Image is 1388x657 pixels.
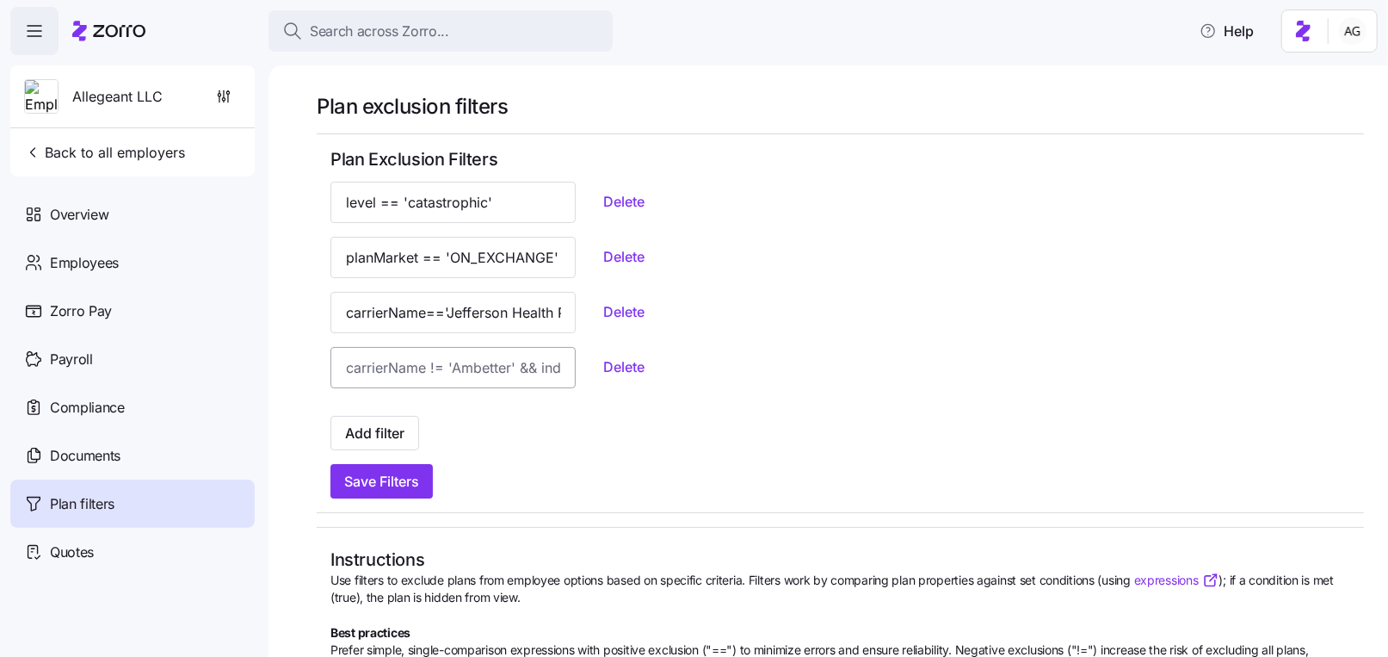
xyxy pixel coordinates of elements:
[17,135,192,170] button: Back to all employers
[10,480,255,528] a: Plan filters
[317,93,1364,120] h1: Plan exclusion filters
[10,287,255,335] a: Zorro Pay
[50,542,94,563] span: Quotes
[603,191,645,212] span: Delete
[310,21,449,42] span: Search across Zorro...
[1134,572,1219,589] a: expressions
[10,528,255,576] a: Quotes
[50,493,114,515] span: Plan filters
[24,142,185,163] span: Back to all employers
[1186,14,1268,48] button: Help
[50,204,108,226] span: Overview
[330,347,576,388] input: carrierName != 'Ambetter' && individualMedicalDeductible|parseIdeonMedicalProperty > 1500
[50,252,119,274] span: Employees
[25,80,58,115] img: Employer logo
[10,431,255,480] a: Documents
[603,301,645,322] span: Delete
[330,148,1350,171] h2: Plan Exclusion Filters
[50,397,125,418] span: Compliance
[268,10,613,52] button: Search across Zorro...
[72,86,163,108] span: Allegeant LLC
[589,296,658,327] button: Delete
[10,383,255,431] a: Compliance
[330,237,576,278] input: carrierName != 'Ambetter' && individualMedicalDeductible|parseIdeonMedicalProperty > 1500
[10,190,255,239] a: Overview
[330,549,1350,572] h2: Instructions
[344,471,419,492] span: Save Filters
[330,182,576,223] input: carrierName != 'Ambetter' && individualMedicalDeductible|parseIdeonMedicalProperty > 1500
[330,416,419,450] button: Add filter
[1339,17,1366,45] img: 5fc55c57e0610270ad857448bea2f2d5
[1200,21,1254,41] span: Help
[345,423,404,443] span: Add filter
[589,241,658,272] button: Delete
[603,356,645,377] span: Delete
[330,292,576,333] input: carrierName != 'Ambetter' && individualMedicalDeductible|parseIdeonMedicalProperty > 1500
[10,239,255,287] a: Employees
[330,625,410,640] b: Best practices
[330,464,433,499] button: Save Filters
[50,301,112,322] span: Zorro Pay
[50,349,93,370] span: Payroll
[589,351,658,382] button: Delete
[50,445,120,467] span: Documents
[10,335,255,383] a: Payroll
[589,186,658,217] button: Delete
[603,246,645,267] span: Delete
